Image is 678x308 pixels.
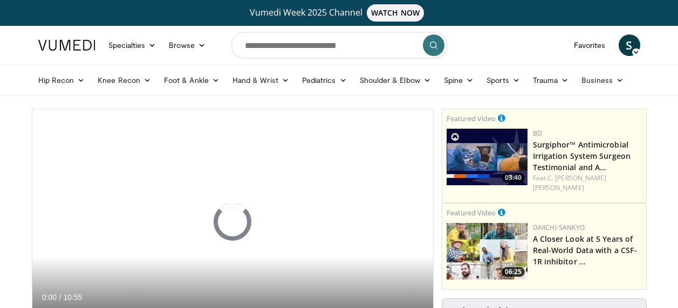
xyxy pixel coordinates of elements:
img: 93c22cae-14d1-47f0-9e4a-a244e824b022.png.150x105_q85_crop-smart_upscale.jpg [447,223,528,279]
a: Shoulder & Elbow [353,69,437,91]
a: 06:25 [447,223,528,279]
a: A Closer Look at 5 Years of Real-World Data with a CSF-1R inhibitor … [533,234,638,267]
a: BD [533,129,542,138]
a: Spine [437,69,480,91]
a: 03:40 [447,129,528,185]
a: Trauma [526,69,576,91]
a: Vumedi Week 2025 ChannelWATCH NOW [40,4,639,22]
a: Surgiphor™ Antimicrobial Irrigation System Surgeon Testimonial and A… [533,139,631,172]
a: Favorites [567,34,612,56]
a: Hand & Wrist [226,69,296,91]
a: Specialties [102,34,163,56]
span: / [59,293,61,302]
a: C. [PERSON_NAME] [PERSON_NAME] [533,173,607,192]
a: Hip Recon [32,69,92,91]
a: Browse [162,34,212,56]
input: Search topics, interventions [231,32,447,58]
a: Daiichi-Sankyo [533,223,585,232]
a: Knee Recon [91,69,157,91]
span: 0:00 [42,293,57,302]
span: WATCH NOW [367,4,424,22]
span: 10:55 [63,293,82,302]
a: Business [575,69,630,91]
small: Featured Video [447,208,496,218]
img: VuMedi Logo [38,40,95,51]
small: Featured Video [447,114,496,123]
span: 06:25 [502,267,525,277]
a: S [619,34,640,56]
a: Foot & Ankle [157,69,226,91]
div: Feat. [533,173,642,193]
span: 03:40 [502,173,525,183]
a: Pediatrics [296,69,353,91]
img: 70422da6-974a-44ac-bf9d-78c82a89d891.150x105_q85_crop-smart_upscale.jpg [447,129,528,185]
a: Sports [480,69,526,91]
